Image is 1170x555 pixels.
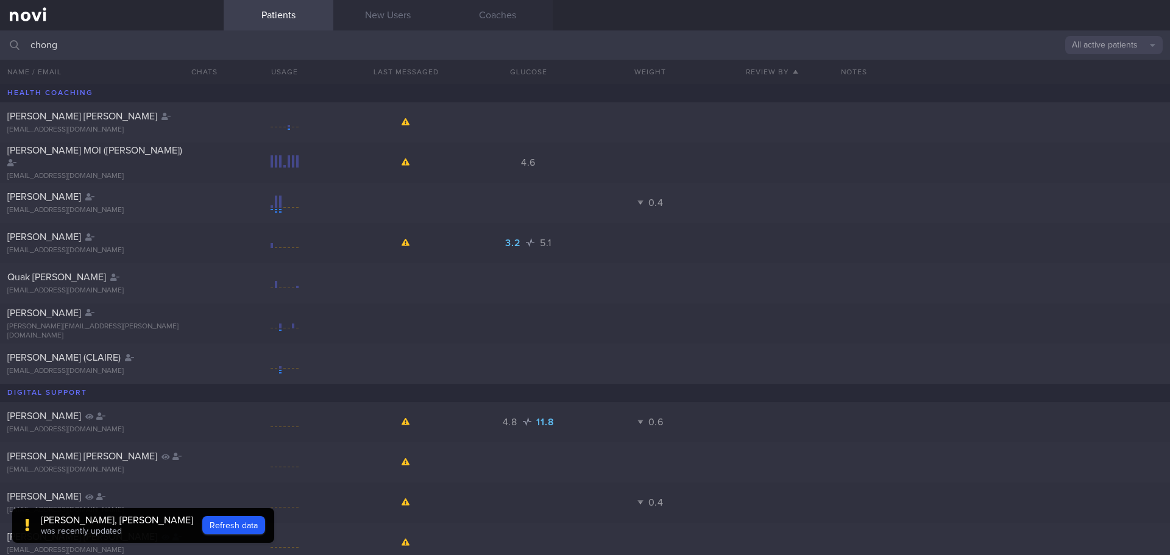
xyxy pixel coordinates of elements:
div: [PERSON_NAME][EMAIL_ADDRESS][PERSON_NAME][DOMAIN_NAME] [7,322,216,341]
div: [EMAIL_ADDRESS][DOMAIN_NAME] [7,425,216,434]
span: [PERSON_NAME] [PERSON_NAME] [7,532,157,542]
span: [PERSON_NAME] (CLAIRE) [7,353,121,362]
div: [EMAIL_ADDRESS][DOMAIN_NAME] [7,546,216,555]
div: [EMAIL_ADDRESS][DOMAIN_NAME] [7,125,216,135]
div: Usage [224,60,346,84]
div: [EMAIL_ADDRESS][DOMAIN_NAME] [7,506,216,515]
button: Weight [589,60,711,84]
span: 11.8 [536,417,554,427]
span: [PERSON_NAME] [7,411,81,421]
button: Last Messaged [346,60,467,84]
button: Refresh data [202,516,265,534]
button: Chats [175,60,224,84]
span: 0.6 [648,417,664,427]
span: [PERSON_NAME] [PERSON_NAME] [7,451,157,461]
div: [EMAIL_ADDRESS][DOMAIN_NAME] [7,246,216,255]
button: Glucose [467,60,589,84]
span: [PERSON_NAME] [PERSON_NAME] [7,111,157,121]
div: [EMAIL_ADDRESS][DOMAIN_NAME] [7,172,216,181]
div: [EMAIL_ADDRESS][DOMAIN_NAME] [7,465,216,475]
div: Notes [834,60,1170,84]
button: All active patients [1065,36,1163,54]
div: [EMAIL_ADDRESS][DOMAIN_NAME] [7,367,216,376]
span: [PERSON_NAME] MOI ([PERSON_NAME]) [7,146,182,155]
span: [PERSON_NAME] [7,308,81,318]
span: Quak [PERSON_NAME] [7,272,106,282]
div: [PERSON_NAME], [PERSON_NAME] [41,514,193,526]
span: 0.4 [648,498,664,507]
button: Review By [711,60,833,84]
span: [PERSON_NAME] [7,192,81,202]
span: [PERSON_NAME] [7,492,81,501]
div: [EMAIL_ADDRESS][DOMAIN_NAME] [7,286,216,295]
span: 3.2 [505,238,523,248]
span: 0.4 [648,198,664,208]
div: [EMAIL_ADDRESS][DOMAIN_NAME] [7,206,216,215]
span: 4.6 [521,158,536,168]
span: 4.8 [503,417,520,427]
span: was recently updated [41,527,122,536]
span: 5.1 [540,238,551,248]
span: [PERSON_NAME] [7,232,81,242]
